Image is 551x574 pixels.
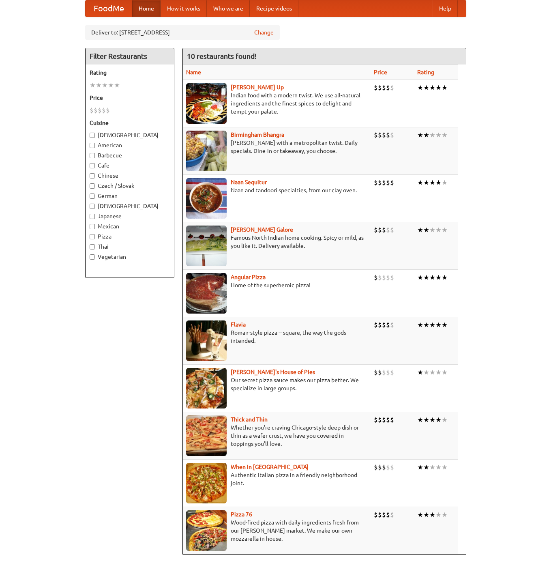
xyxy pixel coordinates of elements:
[429,273,435,282] li: ★
[442,368,448,377] li: ★
[90,182,170,190] label: Czech / Slovak
[435,178,442,187] li: ★
[374,320,378,329] li: $
[423,131,429,140] li: ★
[417,320,423,329] li: ★
[231,416,268,423] a: Thick and Thin
[429,178,435,187] li: ★
[90,234,95,239] input: Pizza
[102,106,106,115] li: $
[429,226,435,234] li: ★
[186,83,227,124] img: curryup.jpg
[231,179,267,185] a: Naan Sequitur
[186,518,368,543] p: Wood-fired pizza with daily ingredients fresh from our [PERSON_NAME] market. We make our own mozz...
[386,320,390,329] li: $
[390,83,394,92] li: $
[382,273,386,282] li: $
[435,368,442,377] li: ★
[423,178,429,187] li: ★
[435,415,442,424] li: ★
[90,173,95,178] input: Chinese
[186,186,368,194] p: Naan and tandoori specialties, from our clay oven.
[108,81,114,90] li: ★
[90,69,170,77] h5: Rating
[90,119,170,127] h5: Cuisine
[429,415,435,424] li: ★
[186,329,368,345] p: Roman-style pizza -- square, the way the gods intended.
[90,192,170,200] label: German
[435,510,442,519] li: ★
[90,183,95,189] input: Czech / Slovak
[417,226,423,234] li: ★
[374,415,378,424] li: $
[435,273,442,282] li: ★
[435,131,442,140] li: ★
[390,320,394,329] li: $
[378,83,382,92] li: $
[378,273,382,282] li: $
[96,81,102,90] li: ★
[442,178,448,187] li: ★
[390,273,394,282] li: $
[231,464,309,470] a: When in [GEOGRAPHIC_DATA]
[423,226,429,234] li: ★
[90,243,170,251] label: Thai
[378,320,382,329] li: $
[429,463,435,472] li: ★
[231,321,246,328] a: Flavia
[186,131,227,171] img: bhangra.jpg
[186,463,227,503] img: wheninrome.jpg
[231,511,252,518] b: Pizza 76
[435,463,442,472] li: ★
[382,131,386,140] li: $
[417,178,423,187] li: ★
[429,320,435,329] li: ★
[382,226,386,234] li: $
[231,226,293,233] b: [PERSON_NAME] Galore
[429,131,435,140] li: ★
[90,212,170,220] label: Japanese
[382,463,386,472] li: $
[90,253,170,261] label: Vegetarian
[378,510,382,519] li: $
[374,131,378,140] li: $
[231,131,284,138] a: Birmingham Bhangra
[382,368,386,377] li: $
[378,463,382,472] li: $
[386,273,390,282] li: $
[390,415,394,424] li: $
[186,320,227,361] img: flavia.jpg
[442,463,448,472] li: ★
[442,83,448,92] li: ★
[250,0,298,17] a: Recipe videos
[417,510,423,519] li: ★
[417,69,434,75] a: Rating
[386,178,390,187] li: $
[186,273,227,314] img: angular.jpg
[435,83,442,92] li: ★
[378,226,382,234] li: $
[231,274,266,280] a: Angular Pizza
[132,0,161,17] a: Home
[374,368,378,377] li: $
[386,131,390,140] li: $
[207,0,250,17] a: Who we are
[186,69,201,75] a: Name
[423,463,429,472] li: ★
[390,368,394,377] li: $
[442,320,448,329] li: ★
[386,83,390,92] li: $
[90,204,95,209] input: [DEMOGRAPHIC_DATA]
[417,83,423,92] li: ★
[186,178,227,219] img: naansequitur.jpg
[90,133,95,138] input: [DEMOGRAPHIC_DATA]
[86,0,132,17] a: FoodMe
[429,368,435,377] li: ★
[390,131,394,140] li: $
[102,81,108,90] li: ★
[435,226,442,234] li: ★
[90,141,170,149] label: American
[390,463,394,472] li: $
